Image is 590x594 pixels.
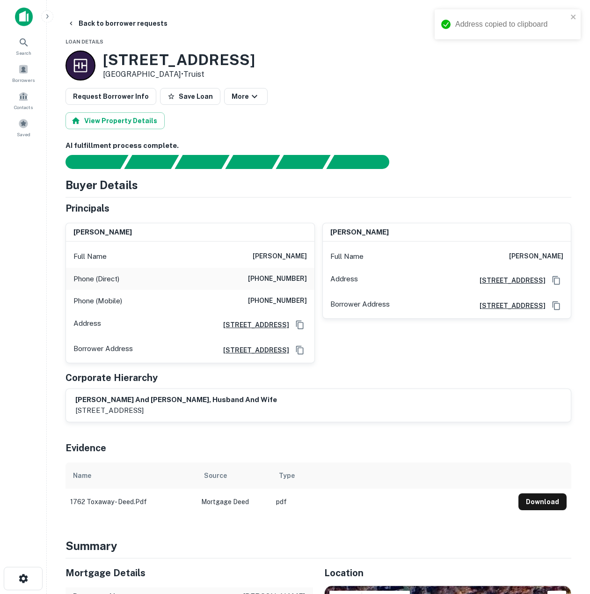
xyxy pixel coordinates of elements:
h6: [PERSON_NAME] [330,227,389,238]
p: Address [73,318,101,332]
a: [STREET_ADDRESS] [216,320,289,330]
h5: Principals [66,201,109,215]
a: [STREET_ADDRESS] [216,345,289,355]
div: Address copied to clipboard [455,19,568,30]
h6: AI fulfillment process complete. [66,140,571,151]
div: scrollable content [66,462,571,515]
div: Principals found, AI now looking for contact information... [225,155,280,169]
p: Full Name [330,251,364,262]
span: Search [16,49,31,57]
div: Principals found, still searching for contact information. This may take time... [276,155,330,169]
span: Borrowers [12,76,35,84]
p: Phone (Mobile) [73,295,122,307]
button: Request Borrower Info [66,88,156,105]
div: Documents found, AI parsing details... [175,155,229,169]
button: More [224,88,268,105]
iframe: Chat Widget [543,489,590,534]
button: Copy Address [549,273,563,287]
h4: Buyer Details [66,176,138,193]
div: Sending borrower request to AI... [54,155,124,169]
h5: Location [324,566,572,580]
h6: [PERSON_NAME] [73,227,132,238]
button: Copy Address [293,343,307,357]
td: 1762 toxaway - deed.pdf [66,489,197,515]
button: View Property Details [66,112,165,129]
h5: Evidence [66,441,106,455]
p: [GEOGRAPHIC_DATA] • [103,69,255,80]
h4: Summary [66,537,571,554]
div: Type [279,470,295,481]
p: Full Name [73,251,107,262]
div: AI fulfillment process complete. [327,155,401,169]
div: Source [204,470,227,481]
h6: [PHONE_NUMBER] [248,295,307,307]
h3: [STREET_ADDRESS] [103,51,255,69]
h5: Corporate Hierarchy [66,371,158,385]
h5: Mortgage Details [66,566,313,580]
button: Save Loan [160,88,220,105]
a: Truist [183,70,204,79]
button: Copy Address [549,299,563,313]
h6: [PHONE_NUMBER] [248,273,307,285]
h6: [PERSON_NAME] [253,251,307,262]
a: [STREET_ADDRESS] [472,275,546,286]
a: [STREET_ADDRESS] [472,301,546,311]
th: Type [271,462,514,489]
p: Address [330,273,358,287]
span: Saved [17,131,30,138]
h6: [PERSON_NAME] and [PERSON_NAME], husband and wife [75,395,277,405]
a: Borrowers [3,60,44,86]
button: Download [518,493,567,510]
a: Search [3,33,44,59]
button: close [570,13,577,22]
span: Contacts [14,103,33,111]
th: Source [197,462,271,489]
td: pdf [271,489,514,515]
h6: [PERSON_NAME] [509,251,563,262]
span: Loan Details [66,39,103,44]
button: Copy Address [293,318,307,332]
div: Name [73,470,91,481]
p: [STREET_ADDRESS] [75,405,277,416]
p: Borrower Address [330,299,390,313]
th: Name [66,462,197,489]
a: Contacts [3,88,44,113]
div: Your request is received and processing... [124,155,179,169]
button: Back to borrower requests [64,15,171,32]
td: Mortgage Deed [197,489,271,515]
p: Borrower Address [73,343,133,357]
p: Phone (Direct) [73,273,119,285]
a: Saved [3,115,44,140]
img: capitalize-icon.png [15,7,33,26]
